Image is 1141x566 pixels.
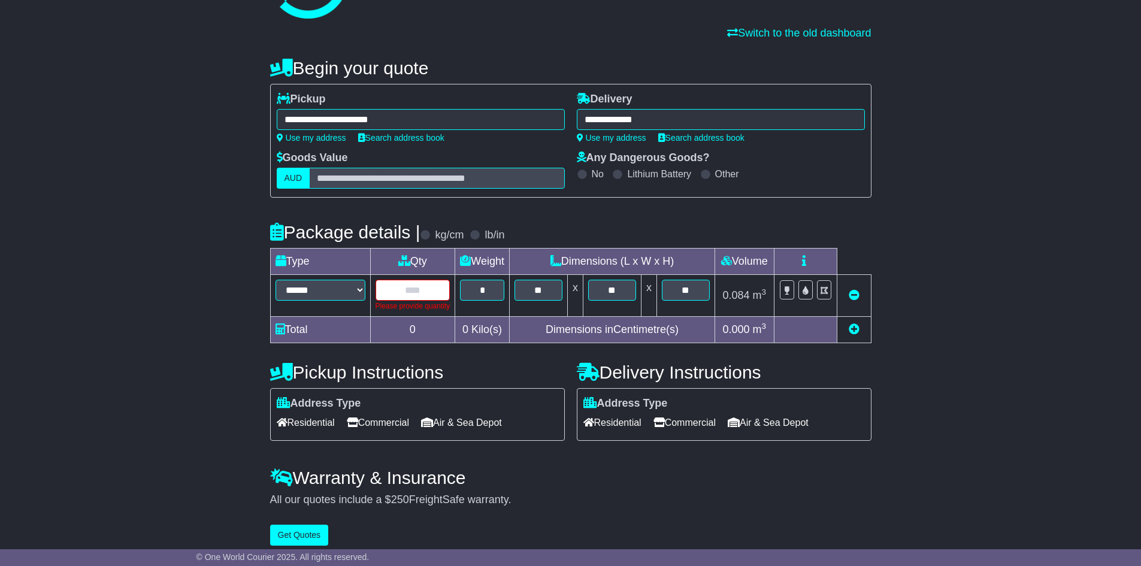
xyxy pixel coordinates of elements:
[509,317,715,343] td: Dimensions in Centimetre(s)
[762,287,767,296] sup: 3
[583,413,641,432] span: Residential
[715,168,739,180] label: Other
[627,168,691,180] label: Lithium Battery
[270,249,370,275] td: Type
[577,362,871,382] h4: Delivery Instructions
[370,317,455,343] td: 0
[455,317,510,343] td: Kilo(s)
[277,397,361,410] label: Address Type
[641,275,656,317] td: x
[653,413,716,432] span: Commercial
[277,168,310,189] label: AUD
[277,93,326,106] label: Pickup
[376,301,450,311] div: Please provide quantity
[722,323,749,335] span: 0.000
[727,27,871,39] a: Switch to the old dashboard
[722,289,749,301] span: 0.084
[370,249,455,275] td: Qty
[762,322,767,331] sup: 3
[577,152,710,165] label: Any Dangerous Goods?
[849,289,859,301] a: Remove this item
[277,133,346,143] a: Use my address
[421,413,502,432] span: Air & Sea Depot
[277,152,348,165] label: Goods Value
[753,289,767,301] span: m
[509,249,715,275] td: Dimensions (L x W x H)
[270,317,370,343] td: Total
[270,494,871,507] div: All our quotes include a $ FreightSafe warranty.
[270,468,871,488] h4: Warranty & Insurance
[196,552,370,562] span: © One World Courier 2025. All rights reserved.
[658,133,744,143] a: Search address book
[567,275,583,317] td: x
[728,413,809,432] span: Air & Sea Depot
[485,229,504,242] label: lb/in
[270,222,420,242] h4: Package details |
[462,323,468,335] span: 0
[391,494,409,506] span: 250
[583,397,668,410] label: Address Type
[277,413,335,432] span: Residential
[270,58,871,78] h4: Begin your quote
[455,249,510,275] td: Weight
[270,525,329,546] button: Get Quotes
[849,323,859,335] a: Add new item
[577,93,632,106] label: Delivery
[753,323,767,335] span: m
[577,133,646,143] a: Use my address
[715,249,774,275] td: Volume
[435,229,464,242] label: kg/cm
[347,413,409,432] span: Commercial
[358,133,444,143] a: Search address book
[270,362,565,382] h4: Pickup Instructions
[592,168,604,180] label: No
